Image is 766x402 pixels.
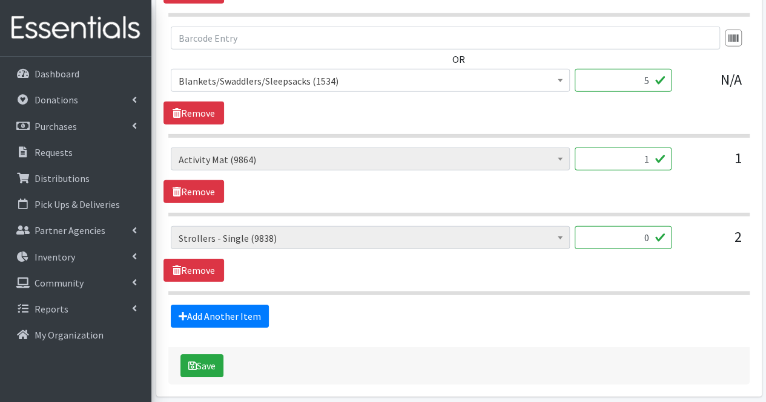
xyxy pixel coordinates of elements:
button: Save [180,354,223,377]
label: OR [452,52,465,66]
div: N/A [681,69,742,102]
p: Donations [35,94,78,106]
a: Purchases [5,114,147,138]
p: Partner Agencies [35,224,105,236]
img: HumanEssentials [5,8,147,48]
a: Community [5,271,147,295]
div: 1 [681,148,742,180]
p: Distributions [35,172,90,184]
p: My Organization [35,329,104,341]
p: Reports [35,303,68,315]
a: Distributions [5,166,147,190]
a: Add Another Item [171,305,269,328]
a: Donations [5,88,147,112]
span: Blankets/Swaddlers/Sleepsacks (1534) [179,73,562,89]
p: Dashboard [35,68,79,80]
a: Remove [163,102,224,125]
a: Remove [163,259,224,282]
span: Strollers - Single (9838) [171,226,570,249]
span: Blankets/Swaddlers/Sleepsacks (1534) [171,69,570,92]
a: Pick Ups & Deliveries [5,192,147,216]
input: Barcode Entry [171,27,720,50]
p: Community [35,277,84,289]
input: Quantity [575,69,672,92]
p: Requests [35,146,73,158]
span: Activity Mat (9864) [171,148,570,170]
a: Remove [163,180,224,203]
span: Strollers - Single (9838) [179,230,562,247]
input: Quantity [575,148,672,170]
input: Quantity [575,226,672,249]
p: Inventory [35,251,75,263]
a: Requests [5,140,147,164]
a: Reports [5,297,147,321]
p: Pick Ups & Deliveries [35,198,120,210]
a: Partner Agencies [5,218,147,242]
a: Dashboard [5,62,147,86]
span: Activity Mat (9864) [179,151,562,168]
p: Purchases [35,120,77,132]
a: Inventory [5,245,147,269]
a: My Organization [5,323,147,347]
div: 2 [681,226,742,259]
